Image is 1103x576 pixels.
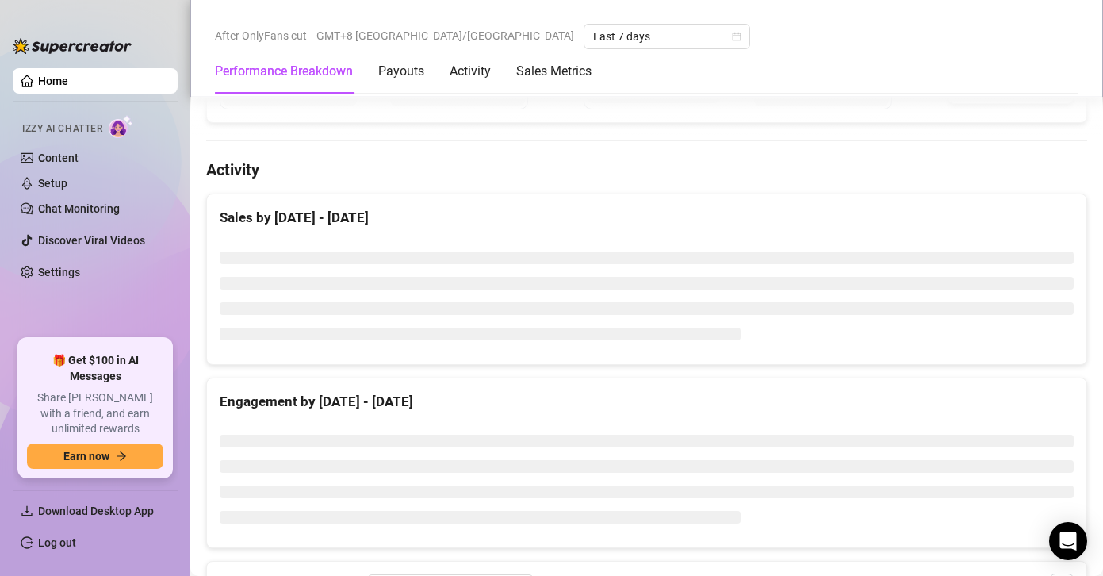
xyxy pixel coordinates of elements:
[215,62,353,81] div: Performance Breakdown
[378,62,424,81] div: Payouts
[220,391,1074,413] div: Engagement by [DATE] - [DATE]
[27,353,163,384] span: 🎁 Get $100 in AI Messages
[109,115,133,138] img: AI Chatter
[516,62,592,81] div: Sales Metrics
[215,24,307,48] span: After OnlyFans cut
[22,121,102,136] span: Izzy AI Chatter
[38,202,120,215] a: Chat Monitoring
[63,450,109,463] span: Earn now
[27,390,163,437] span: Share [PERSON_NAME] with a friend, and earn unlimited rewards
[13,38,132,54] img: logo-BBDzfeDw.svg
[38,234,145,247] a: Discover Viral Videos
[38,177,67,190] a: Setup
[21,505,33,517] span: download
[27,444,163,469] button: Earn nowarrow-right
[38,536,76,549] a: Log out
[116,451,127,462] span: arrow-right
[38,75,68,87] a: Home
[732,32,741,41] span: calendar
[206,159,1087,181] h4: Activity
[593,25,741,48] span: Last 7 days
[316,24,574,48] span: GMT+8 [GEOGRAPHIC_DATA]/[GEOGRAPHIC_DATA]
[38,505,154,517] span: Download Desktop App
[1049,522,1087,560] div: Open Intercom Messenger
[38,266,80,278] a: Settings
[450,62,491,81] div: Activity
[38,152,79,164] a: Content
[220,207,1074,228] div: Sales by [DATE] - [DATE]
